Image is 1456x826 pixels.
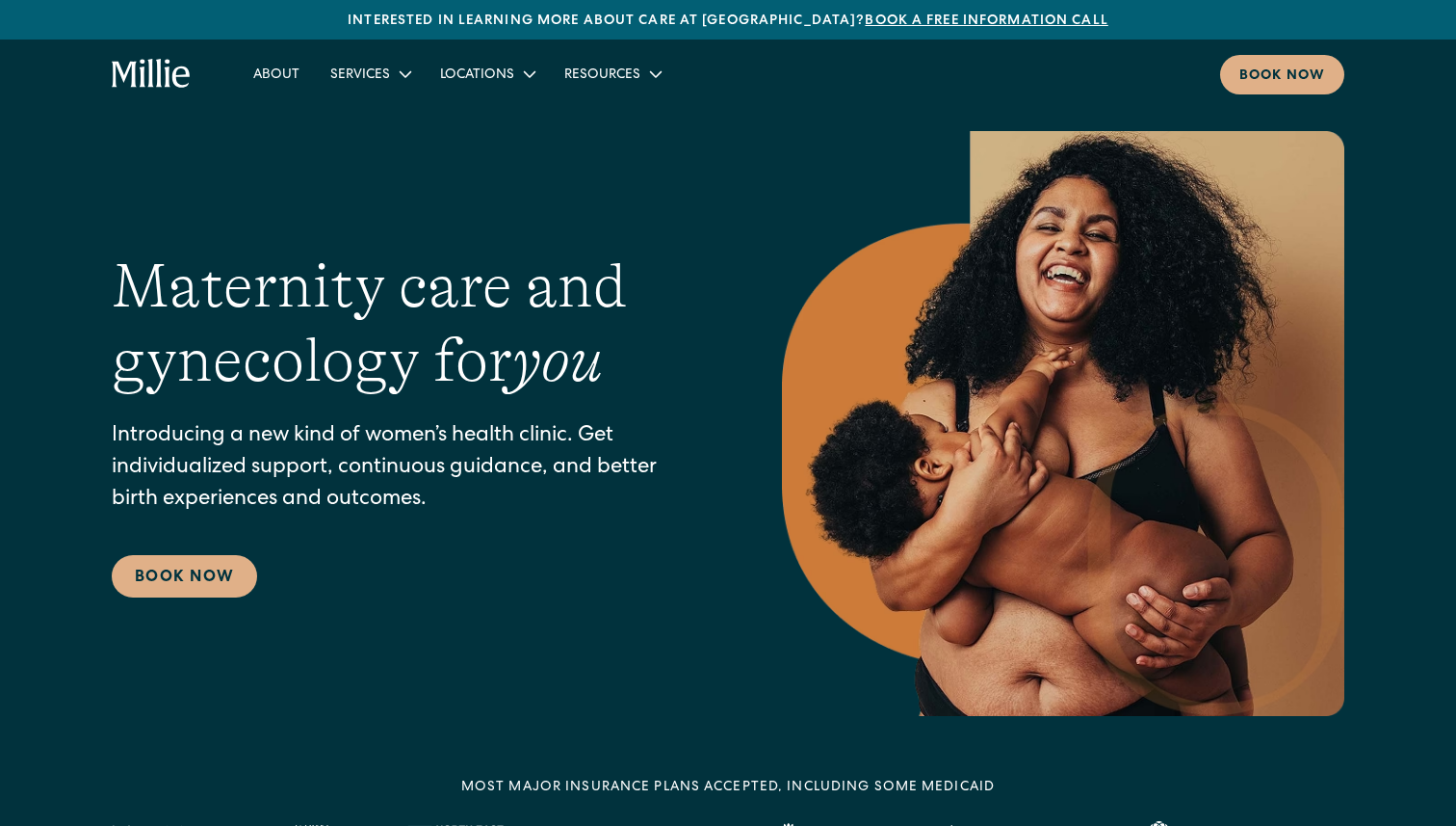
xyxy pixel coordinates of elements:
div: Locations [425,58,549,90]
div: Locations [440,66,514,86]
em: you [512,326,603,395]
a: About [238,58,315,90]
div: Resources [549,58,675,90]
div: MOST MAJOR INSURANCE PLANS ACCEPTED, INCLUDING some MEDICAID [461,778,995,798]
h1: Maternity care and gynecology for [112,250,705,398]
a: Book a free information call [865,14,1107,28]
div: Book now [1239,67,1325,87]
a: Book Now [112,555,257,598]
div: Services [330,66,390,86]
p: Introducing a new kind of women’s health clinic. Get individualized support, continuous guidance,... [112,421,705,517]
div: Services [315,58,425,90]
a: home [112,59,192,90]
img: Smiling mother with her baby in arms, celebrating body positivity and the nurturing bond of postp... [782,131,1344,716]
div: Resources [564,66,640,86]
a: Book now [1220,55,1344,94]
